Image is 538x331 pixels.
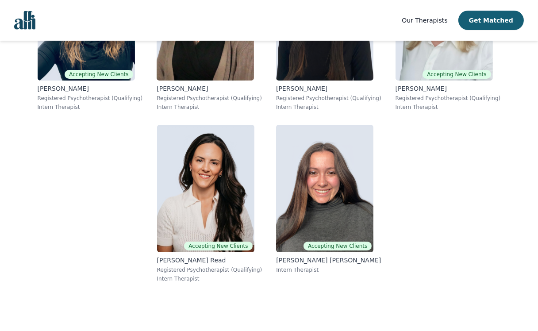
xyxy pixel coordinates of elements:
p: [PERSON_NAME] [396,84,501,93]
p: Registered Psychotherapist (Qualifying) [276,95,381,102]
p: Intern Therapist [276,104,381,111]
span: Accepting New Clients [65,70,133,79]
img: alli logo [14,11,35,30]
p: Registered Psychotherapist (Qualifying) [38,95,143,102]
p: [PERSON_NAME] [276,84,381,93]
p: [PERSON_NAME] [157,84,262,93]
span: Accepting New Clients [304,242,372,250]
img: Kerri_Read [157,125,254,252]
p: Intern Therapist [157,275,262,282]
p: [PERSON_NAME] Read [157,256,262,265]
p: Registered Psychotherapist (Qualifying) [396,95,501,102]
img: Rachelle_Angers Ritacca [276,125,373,252]
p: [PERSON_NAME] [PERSON_NAME] [276,256,381,265]
a: Kerri_ReadAccepting New Clients[PERSON_NAME] ReadRegistered Psychotherapist (Qualifying)Intern Th... [150,118,269,289]
span: Our Therapists [402,17,447,24]
a: Rachelle_Angers RitaccaAccepting New Clients[PERSON_NAME] [PERSON_NAME]Intern Therapist [269,118,388,289]
p: Intern Therapist [157,104,262,111]
span: Accepting New Clients [423,70,491,79]
span: Accepting New Clients [184,242,252,250]
p: [PERSON_NAME] [38,84,143,93]
p: Registered Psychotherapist (Qualifying) [157,95,262,102]
p: Intern Therapist [396,104,501,111]
button: Get Matched [458,11,524,30]
p: Intern Therapist [276,266,381,273]
a: Our Therapists [402,15,447,26]
p: Intern Therapist [38,104,143,111]
p: Registered Psychotherapist (Qualifying) [157,266,262,273]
